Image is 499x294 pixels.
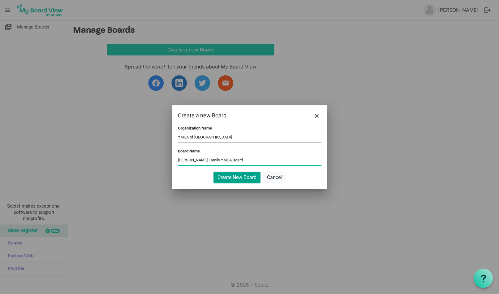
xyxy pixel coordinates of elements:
[178,149,200,153] label: Board Name
[178,111,293,120] div: Create a new Board
[178,126,212,130] label: Organization Name
[263,172,286,183] button: Cancel
[312,111,321,120] button: Close
[213,172,260,183] button: Create New Board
